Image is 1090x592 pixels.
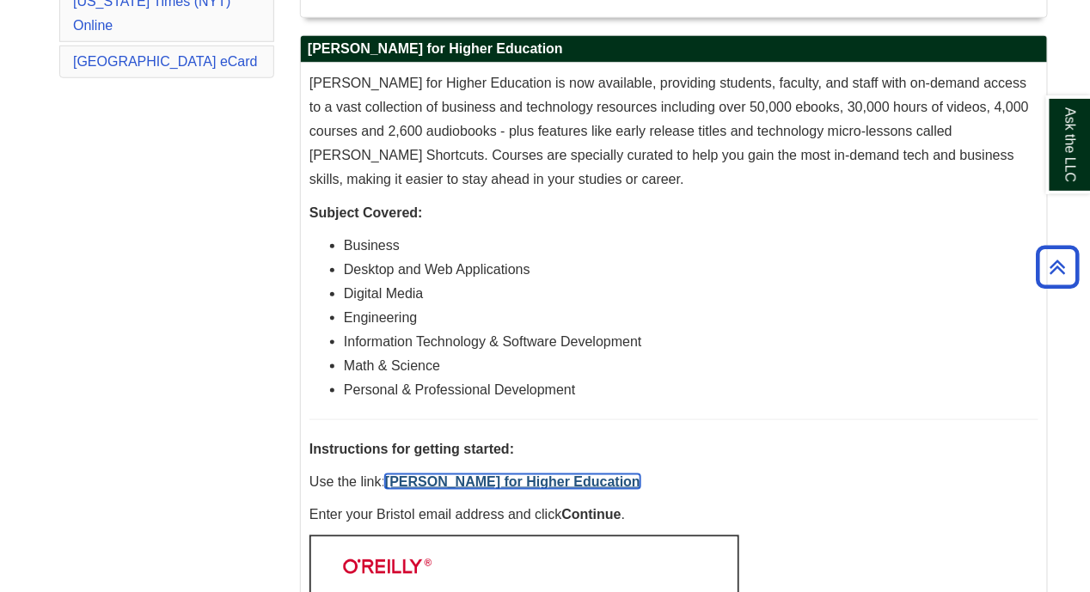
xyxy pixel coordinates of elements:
[309,71,1038,192] p: [PERSON_NAME] for Higher Education is now available, providing students, faculty, and staff with ...
[344,306,1038,330] li: Engineering
[385,474,640,489] a: [PERSON_NAME] for Higher Education
[73,54,258,69] a: [GEOGRAPHIC_DATA] eCard
[301,36,1047,63] h2: [PERSON_NAME] for Higher Education
[309,503,1038,527] p: Enter your Bristol email address and click .
[309,205,423,220] strong: Subject Covered:
[344,234,1038,258] li: Business
[344,258,1038,282] li: Desktop and Web Applications
[344,378,1038,402] li: Personal & Professional Development
[344,354,1038,378] li: Math & Science
[561,507,621,522] strong: Continue
[309,470,1038,494] p: Use the link:
[344,330,1038,354] li: Information Technology & Software Development
[344,282,1038,306] li: Digital Media
[309,442,514,456] strong: Instructions for getting started:
[1031,255,1086,278] a: Back to Top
